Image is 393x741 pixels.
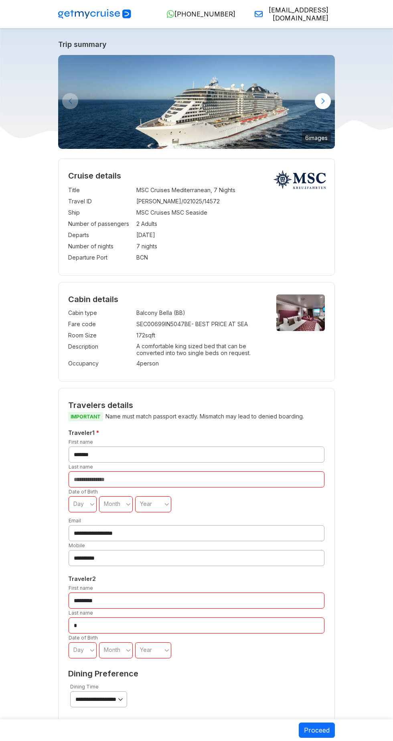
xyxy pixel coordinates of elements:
td: MSC Cruises MSC Seaside [136,207,325,218]
label: Date of Birth [69,489,98,495]
small: 6 images [302,132,331,144]
svg: angle down [164,646,169,654]
td: : [132,307,136,319]
td: 4 person [136,358,263,369]
td: BCN [136,252,325,263]
td: Number of passengers [68,218,132,229]
span: [PHONE_NUMBER] [174,10,235,18]
td: Number of nights [68,241,132,252]
span: Year [140,500,152,507]
td: Balcony Bella (BB) [136,307,263,319]
span: IMPORTANT [68,412,103,421]
label: Date of Birth [69,635,98,641]
svg: angle down [164,500,169,508]
h5: Traveler 1 [67,428,326,438]
td: : [132,229,136,241]
span: Day [73,646,84,653]
svg: angle down [126,500,131,508]
span: Day [73,500,84,507]
td: : [132,330,136,341]
td: : [132,196,136,207]
td: Room Size [68,330,132,341]
td: : [132,241,136,252]
td: 7 nights [136,241,325,252]
td: : [132,218,136,229]
td: : [132,207,136,218]
h4: Cabin details [68,294,325,304]
a: Trip summary [58,40,335,49]
label: First name [69,585,93,591]
a: [PHONE_NUMBER] [160,10,235,18]
div: SEC00699IN5047BE - BEST PRICE AT SEA [136,320,263,328]
img: Email [255,10,263,18]
h2: Dining Preference [68,669,325,678]
td: Departure Port [68,252,132,263]
td: Occupancy [68,358,132,369]
p: Name must match passport exactly. Mismatch may lead to denied boarding. [68,412,325,422]
td: Description [68,341,132,358]
label: Last name [69,464,93,470]
span: Month [104,500,120,507]
td: 2 Adults [136,218,325,229]
label: Last name [69,610,93,616]
p: A comfortable king sized bed that can be converted into two single beds on request. [136,343,263,356]
td: : [132,185,136,196]
td: Ship [68,207,132,218]
label: First name [69,439,93,445]
td: : [132,319,136,330]
img: image_5887.jpg [58,55,335,149]
td: Title [68,185,132,196]
td: Travel ID [68,196,132,207]
a: [EMAIL_ADDRESS][DOMAIN_NAME] [248,6,328,22]
button: Proceed [299,723,335,738]
label: Email [69,518,81,524]
td: 172 sqft [136,330,263,341]
svg: angle down [90,646,95,654]
svg: angle down [126,646,131,654]
label: Mobile [69,542,85,548]
label: Dining Time [70,684,99,690]
span: [EMAIL_ADDRESS][DOMAIN_NAME] [266,6,328,22]
svg: angle down [90,500,95,508]
td: : [132,341,136,358]
td: Fare code [68,319,132,330]
img: WhatsApp [166,10,174,18]
td: MSC Cruises Mediterranean, 7 Nights [136,185,325,196]
span: Month [104,646,120,653]
h2: Travelers details [68,400,325,410]
td: Departs [68,229,132,241]
td: [PERSON_NAME]/021025/14572 [136,196,325,207]
td: Cabin type [68,307,132,319]
span: Year [140,646,152,653]
h2: Cruise details [68,171,325,181]
td: : [132,252,136,263]
td: [DATE] [136,229,325,241]
td: : [132,358,136,369]
h5: Traveler 2 [67,574,326,584]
